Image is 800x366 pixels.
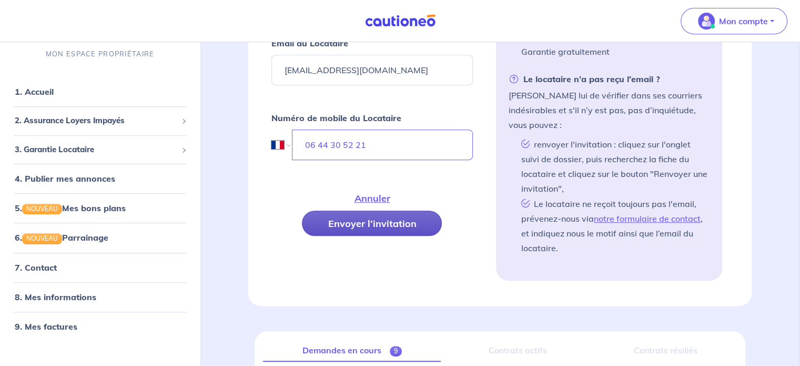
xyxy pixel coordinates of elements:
[15,144,177,156] span: 3. Garantie Locataire
[15,262,57,273] a: 7. Contact
[517,136,710,196] li: renvoyer l'invitation : cliquez sur l'onglet suivi de dossier, puis recherchez la fiche du locata...
[517,196,710,255] li: Le locataire ne reçoit toujours pas l'email, prévenez-nous via , et indiquez nous le motif ainsi ...
[517,29,710,59] li: Nous enverrons au locataire son Accord de Garantie gratuitement
[15,233,108,243] a: 6.NOUVEAUParrainage
[271,38,348,48] strong: Email du Locataire
[4,82,196,103] div: 1. Accueil
[4,286,196,308] div: 8. Mes informations
[15,321,77,332] a: 9. Mes factures
[15,87,54,97] a: 1. Accueil
[46,50,154,60] p: MON ESPACE PROPRIÉTAIRE
[4,111,196,132] div: 2. Assurance Loyers Impayés
[361,14,440,27] img: Cautioneo
[509,72,660,86] strong: Le locataire n’a pas reçu l’email ?
[302,211,442,236] button: Envoyer l’invitation
[4,140,196,160] div: 3. Garantie Locataire
[15,174,115,184] a: 4. Publier mes annonces
[4,227,196,249] div: 6.NOUVEAUParrainage
[509,72,710,255] li: [PERSON_NAME] lui de vérifier dans ses courriers indésirables et s'il n’y est pas, pas d’inquiétu...
[292,130,472,160] input: 06 45 54 34 33
[4,316,196,337] div: 9. Mes factures
[4,257,196,278] div: 7. Contact
[681,8,787,34] button: illu_account_valid_menu.svgMon compte
[719,15,768,27] p: Mon compte
[263,340,441,362] a: Demandes en cours9
[15,292,96,302] a: 8. Mes informations
[4,198,196,219] div: 5.NOUVEAUMes bons plans
[271,55,472,85] input: Ex : john.doe@gmail.com
[594,213,701,224] a: notre formulaire de contact
[15,203,126,214] a: 5.NOUVEAUMes bons plans
[390,346,402,357] span: 9
[328,185,416,211] button: Annuler
[698,13,715,29] img: illu_account_valid_menu.svg
[4,169,196,190] div: 4. Publier mes annonces
[271,113,401,123] strong: Numéro de mobile du Locataire
[15,115,177,127] span: 2. Assurance Loyers Impayés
